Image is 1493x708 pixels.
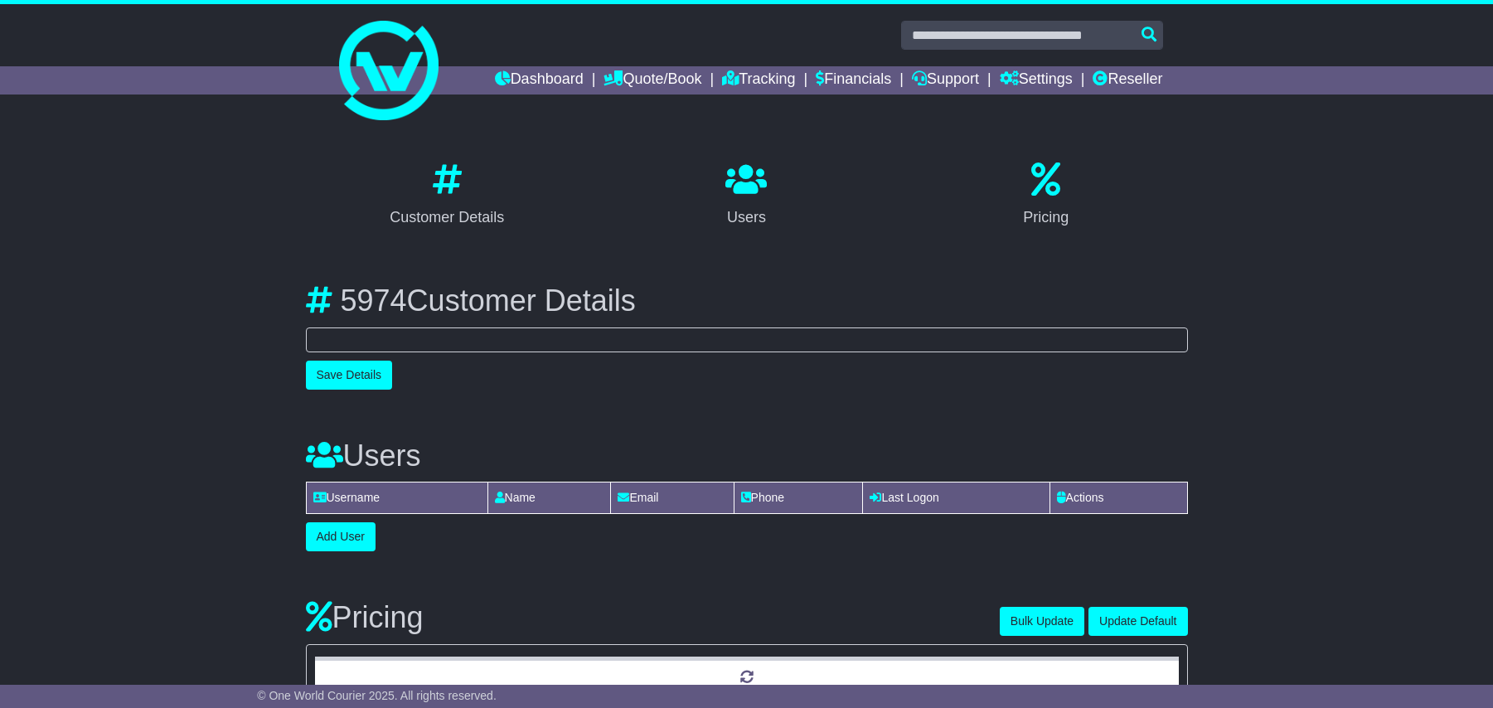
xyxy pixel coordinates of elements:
[604,66,701,95] a: Quote/Book
[1000,607,1084,636] button: Bulk Update
[1012,157,1079,235] a: Pricing
[390,206,504,229] div: Customer Details
[912,66,979,95] a: Support
[306,601,1000,634] h3: Pricing
[722,66,795,95] a: Tracking
[487,483,611,514] td: Name
[257,689,497,702] span: © One World Courier 2025. All rights reserved.
[495,66,584,95] a: Dashboard
[1000,66,1073,95] a: Settings
[1088,607,1187,636] button: Update Default
[306,439,1188,473] h3: Users
[715,157,778,235] a: Users
[306,522,376,551] button: Add User
[306,361,393,390] button: Save Details
[1023,206,1069,229] div: Pricing
[379,157,515,235] a: Customer Details
[725,206,767,229] div: Users
[306,284,1188,318] h3: Customer Details
[611,483,734,514] td: Email
[306,483,487,514] td: Username
[1093,66,1162,95] a: Reseller
[816,66,891,95] a: Financials
[1049,483,1187,514] td: Actions
[341,284,407,318] span: 5974
[734,483,863,514] td: Phone
[863,483,1049,514] td: Last Logon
